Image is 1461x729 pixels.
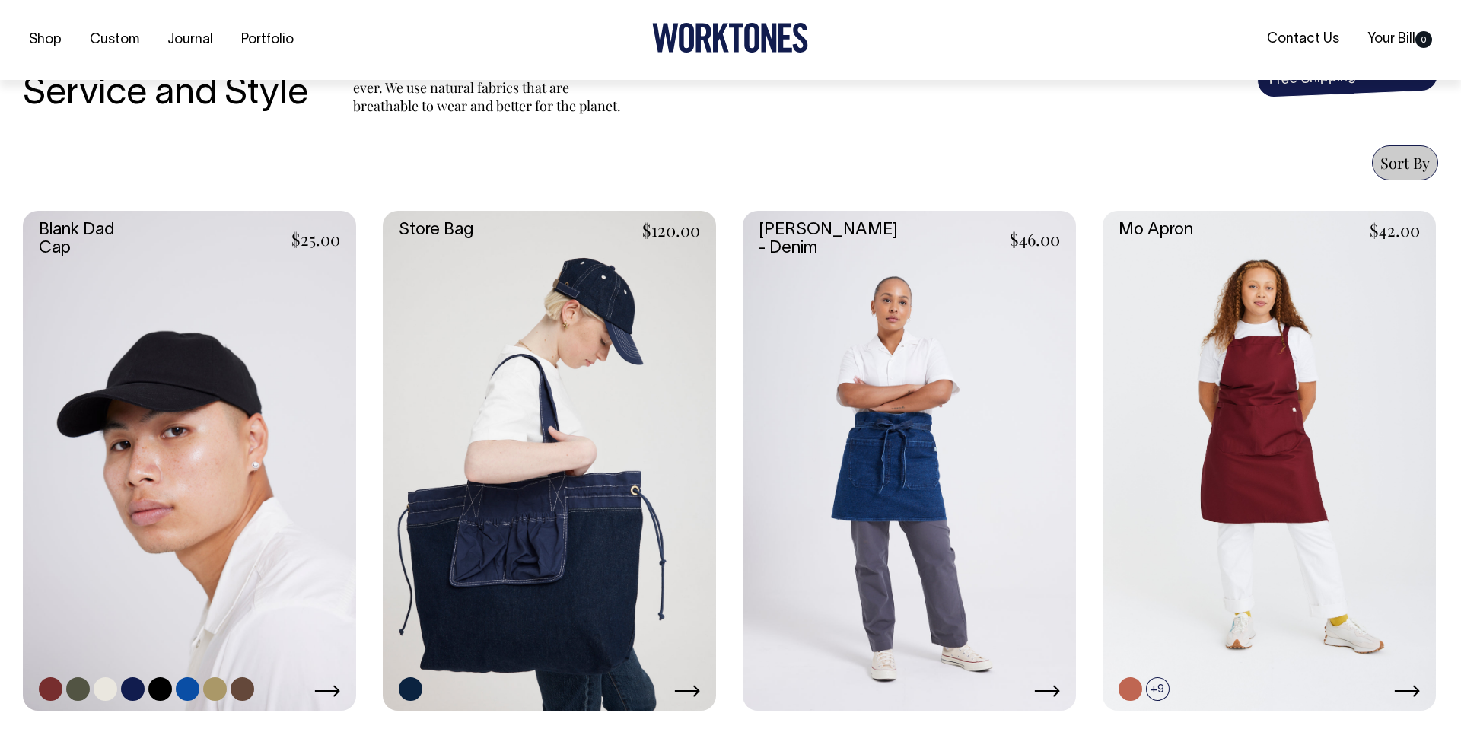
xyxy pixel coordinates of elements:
a: Shop [23,27,68,53]
a: Portfolio [235,27,300,53]
a: Contact Us [1261,27,1345,52]
a: Journal [161,27,219,53]
span: 0 [1415,31,1432,48]
a: Custom [84,27,145,53]
span: Sort By [1380,152,1430,173]
a: Your Bill0 [1361,27,1438,52]
span: +9 [1146,677,1170,701]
